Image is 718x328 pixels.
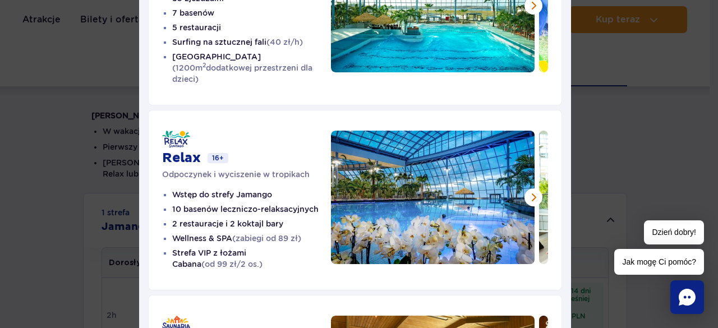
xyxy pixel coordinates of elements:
[172,247,331,270] li: Strefa VIP z łożami Cabana
[614,249,704,275] span: Jak mogę Ci pomóc?
[172,189,331,200] li: Wstęp do strefy Jamango
[162,169,331,180] p: Odpoczynek i wyciszenie w tropikach
[201,260,263,269] span: (od 99 zł/2 os.)
[172,36,331,48] li: Surfing na sztucznej fali
[172,233,331,244] li: Wellness & SPA
[162,131,190,147] img: Relax - Suntago
[208,153,228,163] span: 16+
[331,131,535,264] img: Kryty basen otoczony białymi orchideami i palmami, z widokiem na niebo o zmierzchu
[172,218,331,229] li: 2 restauracje i 2 koktajl bary
[202,62,206,69] sup: 2
[172,63,312,84] span: (1200m dodatkowej przestrzeni dla dzieci)
[172,7,331,19] li: 7 basenów
[172,204,331,215] li: 10 basenów leczniczo-relaksacyjnych
[644,220,704,244] span: Dzień dobry!
[266,38,303,47] span: (40 zł/h)
[172,51,331,85] li: [GEOGRAPHIC_DATA]
[232,234,301,243] span: (zabiegi od 89 zł)
[670,280,704,314] div: Chat
[172,22,331,33] li: 5 restauracji
[162,150,201,167] h3: Relax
